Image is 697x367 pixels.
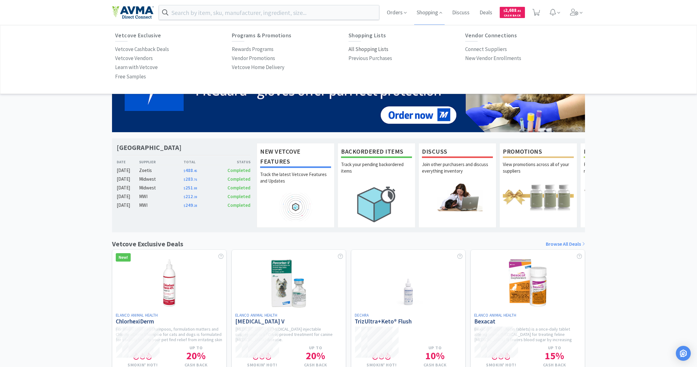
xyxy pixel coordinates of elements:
div: [DATE] [117,193,139,200]
a: Deals [477,10,495,16]
a: [DATE]Midwest$251.88Completed [117,184,250,192]
span: $ [184,186,185,190]
div: Midwest [139,175,184,183]
p: Request free samples on the newest veterinary products [584,161,655,183]
h1: 20 % [289,351,342,361]
span: Completed [227,202,250,208]
img: hero_backorders.png [341,183,412,225]
a: Connect Suppliers [465,45,507,54]
a: Vendor Promotions [232,54,275,63]
h1: 20 % [169,351,223,361]
a: New Vendor Enrollments [465,54,521,63]
a: New Vetcove FeaturesTrack the latest Vetcove Features and Updates [257,143,334,228]
img: hero_promotions.png [503,183,574,211]
h6: Vetcove Exclusive [115,32,232,39]
h6: Shopping Lists [348,32,465,39]
span: $ [503,9,505,13]
span: 212 [184,193,197,199]
h6: Vendor Connections [465,32,582,39]
span: Completed [227,185,250,191]
a: Backordered ItemsTrack your pending backordered items [338,143,415,228]
a: [DATE]Zoetis$488.45Completed [117,167,250,174]
h6: Programs & Promotions [232,32,348,39]
div: Midwest [139,184,184,192]
a: Vetcove Vendors [115,54,153,63]
input: Search by item, sku, manufacturer, ingredient, size... [159,5,379,20]
h1: [GEOGRAPHIC_DATA] [117,143,181,152]
div: [DATE] [117,167,139,174]
h1: Free Samples [584,146,655,158]
a: Free Samples [115,72,146,81]
div: MWI [139,202,184,209]
h1: Promotions [503,146,574,158]
span: $ [184,204,185,208]
span: . 28 [193,204,197,208]
img: hero_feature_roadmap.png [260,193,331,221]
span: Cash Back [503,14,521,18]
h4: Up to [408,345,462,351]
p: Free Samples [115,72,146,81]
h1: 10 % [408,351,462,361]
span: $ [184,178,185,182]
a: Free SamplesRequest free samples on the newest veterinary products [580,143,658,228]
span: 251 [184,185,197,191]
p: Track the latest Vetcove Features and Updates [260,171,331,193]
span: 249 [184,202,197,208]
h1: Discuss [422,146,493,158]
a: Learn with Vetcove [115,63,158,72]
a: Browse All Deals [546,240,585,248]
div: Open Intercom Messenger [676,346,691,361]
a: All Shopping Lists [348,45,388,54]
span: . 88 [193,186,197,190]
div: [DATE] [117,175,139,183]
a: Rewards Programs [232,45,274,54]
h4: Up to [528,345,581,351]
div: Date [117,159,139,165]
span: 488 [184,167,197,173]
a: DiscussJoin other purchasers and discuss everything inventory [419,143,496,228]
h1: Backordered Items [341,146,412,158]
span: Completed [227,176,250,182]
div: MWI [139,193,184,200]
span: 2,688 [503,7,521,13]
a: Vetcove Home Delivery [232,63,284,72]
span: $ [184,195,185,199]
p: View promotions across all of your suppliers [503,161,574,183]
a: Previous Purchases [348,54,392,63]
div: Supplier [139,159,184,165]
div: Total [184,159,217,165]
p: Join other purchasers and discuss everything inventory [422,161,493,183]
span: . 45 [193,169,197,173]
h1: 15 % [528,351,581,361]
div: [DATE] [117,184,139,192]
span: $ [184,169,185,173]
img: hero_discuss.png [422,183,493,211]
a: [DATE]MWI$249.28Completed [117,202,250,209]
h4: Up to [169,345,223,351]
a: [DATE]Midwest$283.76Completed [117,175,250,183]
span: . 81 [517,9,521,13]
div: Zoetis [139,167,184,174]
a: PromotionsView promotions across all of your suppliers [499,143,577,228]
h1: New Vetcove Features [260,146,331,168]
span: 283 [184,176,197,182]
a: Discuss [450,10,472,16]
h4: Up to [289,345,342,351]
h1: Vetcove Exclusive Deals [112,239,183,249]
span: . 76 [193,178,197,182]
div: [DATE] [117,202,139,209]
a: $2,688.81Cash Back [500,4,525,21]
span: . 39 [193,195,197,199]
img: e4e33dab9f054f5782a47901c742baa9_102.png [112,6,154,19]
a: Vetcove Cashback Deals [115,45,169,54]
div: Status [217,159,250,165]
